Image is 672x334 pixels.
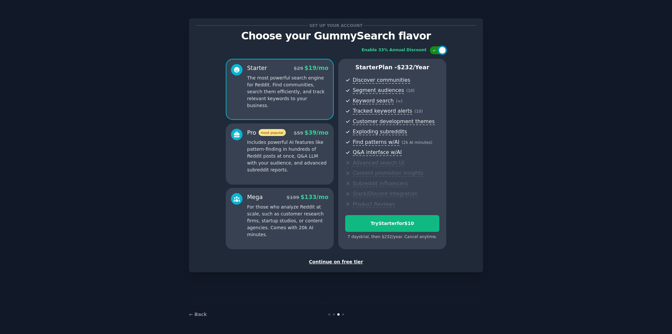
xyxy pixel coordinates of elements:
[362,47,427,53] div: Enable 33% Annual Discount
[189,312,207,317] a: ← Back
[353,149,402,156] span: Q&A interface w/AI
[353,190,418,197] span: Slack/Discord integration
[414,109,423,114] span: ( 10 )
[294,130,303,136] span: $ 59
[304,129,328,136] span: $ 39 /mo
[247,64,267,72] div: Starter
[247,129,286,137] div: Pro
[353,180,408,187] span: Subreddit influencers
[345,63,439,72] p: Starter Plan -
[353,108,412,115] span: Tracked keyword alerts
[247,204,328,238] p: For those who analyze Reddit at scale, such as customer research firms, startup studios, or conte...
[353,160,404,167] span: Advanced search UI
[345,234,439,240] div: 7 days trial, then $ 232 /year . Cancel anytime.
[353,201,395,208] span: Product Reviews
[397,64,429,71] span: $ 232 /year
[353,87,404,94] span: Segment audiences
[294,66,303,71] span: $ 29
[353,118,435,125] span: Customer development themes
[308,22,364,29] span: Set up your account
[345,215,439,232] button: TryStarterfor$10
[286,195,299,200] span: $ 199
[247,193,263,201] div: Mega
[304,65,328,71] span: $ 19 /mo
[247,139,328,173] p: Includes powerful AI features like pattern-finding in hundreds of Reddit posts at once, Q&A LLM w...
[196,258,476,265] div: Continue on free tier
[353,139,399,146] span: Find patterns w/AI
[247,75,328,109] p: The most powerful search engine for Reddit. Find communities, search them efficiently, and track ...
[402,140,432,145] span: ( 2k AI minutes )
[353,170,423,177] span: Content promotion insights
[353,77,410,84] span: Discover communities
[196,30,476,42] p: Choose your GummySearch flavor
[346,220,439,227] div: Try Starter for $10
[259,129,286,136] span: most popular
[353,98,394,104] span: Keyword search
[396,99,403,103] span: ( ∞ )
[301,194,328,200] span: $ 133 /mo
[353,128,407,135] span: Exploding subreddits
[406,88,414,93] span: ( 10 )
